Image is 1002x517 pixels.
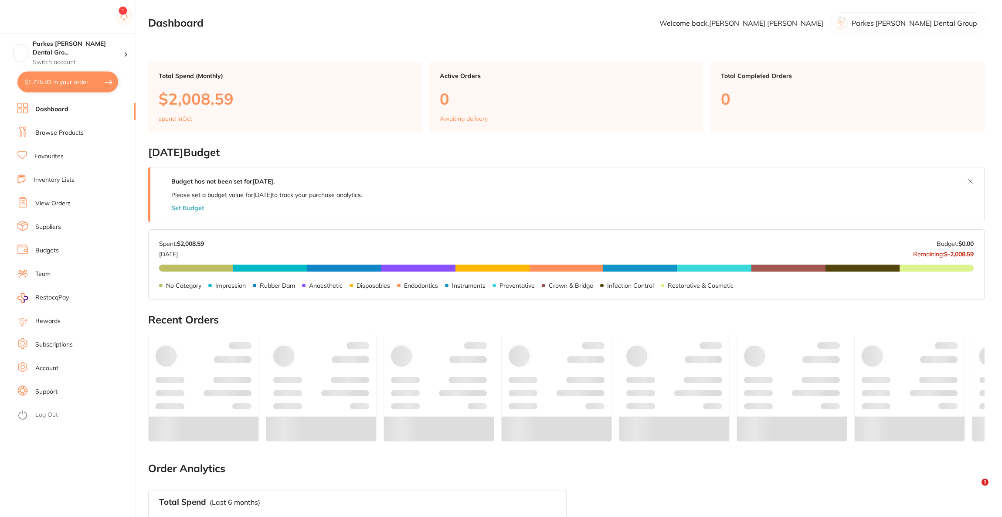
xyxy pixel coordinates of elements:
p: Total Spend (Monthly) [159,72,412,79]
p: 0 [440,90,693,108]
a: Budgets [35,246,59,255]
p: Infection Control [607,282,654,289]
img: Restocq Logo [17,11,73,22]
p: Active Orders [440,72,693,79]
p: [DATE] [159,247,204,258]
h2: Order Analytics [148,463,985,475]
p: Awaiting delivery [440,115,488,122]
p: Impression [215,282,246,289]
a: View Orders [35,199,71,208]
p: Instruments [452,282,486,289]
p: (Last 6 months) [210,498,260,506]
strong: $-2,008.59 [944,250,974,258]
h2: Recent Orders [148,314,985,326]
p: Endodontics [404,282,438,289]
span: RestocqPay [35,293,69,302]
p: Anaesthetic [309,282,343,289]
a: Dashboard [35,105,68,114]
p: Budget: [937,240,974,247]
p: Switch account [33,58,124,67]
a: Active Orders0Awaiting delivery [429,62,703,133]
p: Spent: [159,240,204,247]
a: Subscriptions [35,340,73,349]
h4: Parkes Baker Dental Group [33,40,124,57]
p: spend in Oct [159,115,192,122]
p: Preventative [499,282,535,289]
p: $2,008.59 [159,90,412,108]
a: Team [35,270,51,279]
p: Remaining: [913,247,974,258]
a: Browse Products [35,129,84,137]
img: Parkes Baker Dental Group [14,44,28,59]
a: Restocq Logo [17,7,73,27]
p: Disposables [357,282,390,289]
p: Total Completed Orders [721,72,974,79]
h2: Dashboard [148,17,204,29]
a: Account [35,364,58,373]
button: $1,725.93 in your order [17,71,118,92]
a: Support [35,388,58,396]
a: Rewards [35,317,61,326]
h2: [DATE] Budget [148,146,985,159]
button: Set Budget [171,204,204,211]
img: RestocqPay [17,293,28,303]
p: Restorative & Cosmetic [668,282,734,289]
p: Please set a budget value for [DATE] to track your purchase analytics. [171,191,362,198]
p: Rubber Dam [260,282,295,289]
p: Crown & Bridge [549,282,593,289]
a: Inventory Lists [34,176,75,184]
a: Favourites [34,152,64,161]
p: Parkes [PERSON_NAME] Dental Group [852,19,977,27]
a: Log Out [35,411,58,419]
a: Total Spend (Monthly)$2,008.59spend inOct [148,62,422,133]
p: No Category [166,282,201,289]
a: Total Completed Orders0 [710,62,985,133]
a: Suppliers [35,223,61,231]
strong: Budget has not been set for [DATE] . [171,177,275,185]
strong: $0.00 [958,240,974,248]
a: RestocqPay [17,293,69,303]
h3: Total Spend [159,497,206,507]
strong: $2,008.59 [177,240,204,248]
iframe: Intercom live chat [964,479,985,500]
span: 1 [982,479,988,486]
p: Welcome back, [PERSON_NAME] [PERSON_NAME] [659,19,823,27]
button: Log Out [17,408,133,422]
p: 0 [721,90,974,108]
